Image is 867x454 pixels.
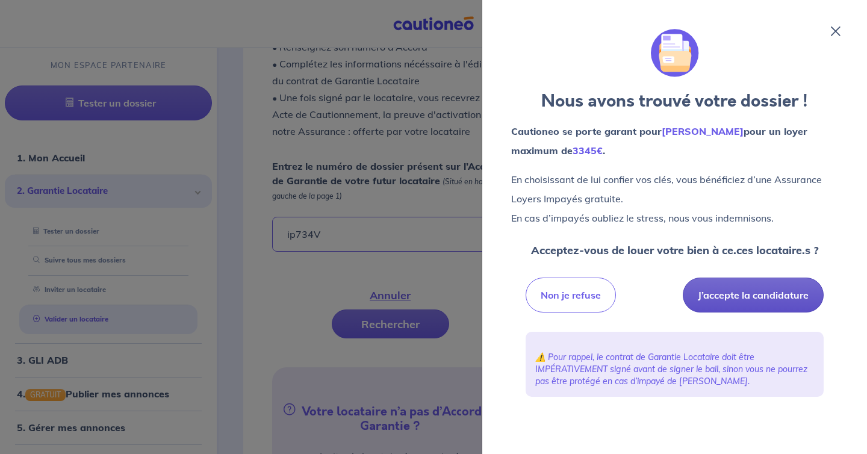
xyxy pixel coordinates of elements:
[541,89,808,113] strong: Nous avons trouvé votre dossier !
[573,145,603,157] em: 3345€
[526,278,616,313] button: Non je refuse
[531,243,819,257] strong: Acceptez-vous de louer votre bien à ce.ces locataire.s ?
[535,351,814,387] p: ⚠️ Pour rappel, le contrat de Garantie Locataire doit être IMPÉRATIVEMENT signé avant de signer l...
[511,125,807,157] strong: Cautioneo se porte garant pour pour un loyer maximum de .
[683,278,824,313] button: J’accepte la candidature
[662,125,744,137] em: [PERSON_NAME]
[651,29,699,77] img: illu_folder.svg
[511,170,838,228] p: En choisissant de lui confier vos clés, vous bénéficiez d’une Assurance Loyers Impayés gratuite. ...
